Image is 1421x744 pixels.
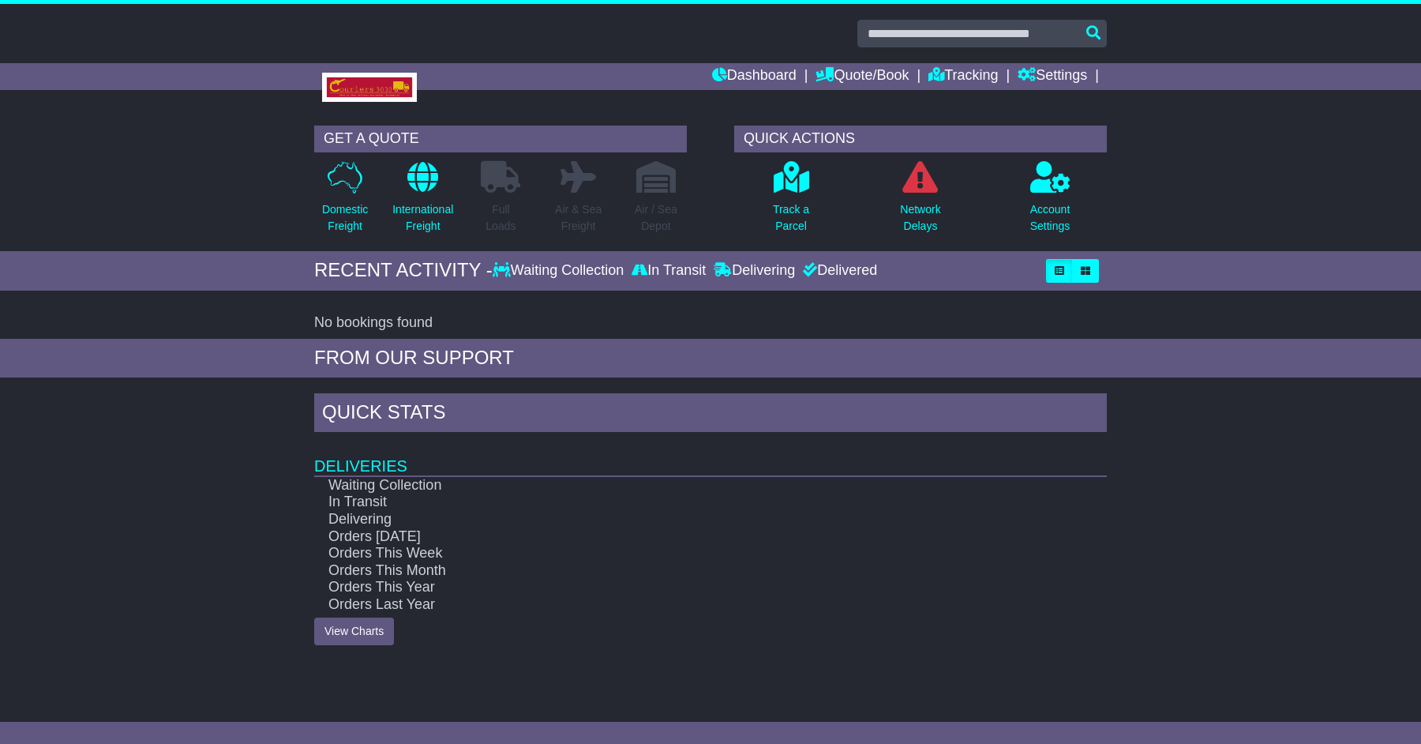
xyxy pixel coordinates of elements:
td: Orders Last Year [314,596,1029,614]
td: Deliveries [314,436,1107,476]
div: Delivered [799,262,877,280]
a: Dashboard [712,63,797,90]
p: Network Delays [900,201,940,235]
p: Track a Parcel [773,201,809,235]
p: Full Loads [481,201,520,235]
p: International Freight [392,201,453,235]
div: FROM OUR SUPPORT [314,347,1107,370]
td: Orders This Month [314,562,1029,580]
td: In Transit [314,494,1029,511]
a: DomesticFreight [321,160,369,243]
div: Waiting Collection [493,262,628,280]
td: Waiting Collection [314,476,1029,494]
a: AccountSettings [1029,160,1071,243]
a: NetworkDelays [899,160,941,243]
a: Tracking [928,63,998,90]
td: Orders This Year [314,579,1029,596]
p: Account Settings [1030,201,1070,235]
p: Air & Sea Freight [555,201,602,235]
a: View Charts [314,618,394,645]
td: Orders [DATE] [314,528,1029,546]
td: Orders This Week [314,545,1029,562]
div: No bookings found [314,314,1107,332]
div: GET A QUOTE [314,126,687,152]
td: Delivering [314,511,1029,528]
a: Track aParcel [772,160,810,243]
div: Delivering [710,262,799,280]
a: Quote/Book [815,63,909,90]
div: QUICK ACTIONS [734,126,1107,152]
div: Quick Stats [314,393,1107,436]
div: RECENT ACTIVITY - [314,259,493,282]
a: InternationalFreight [392,160,454,243]
a: Settings [1018,63,1087,90]
p: Domestic Freight [322,201,368,235]
p: Air / Sea Depot [635,201,677,235]
div: In Transit [628,262,710,280]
